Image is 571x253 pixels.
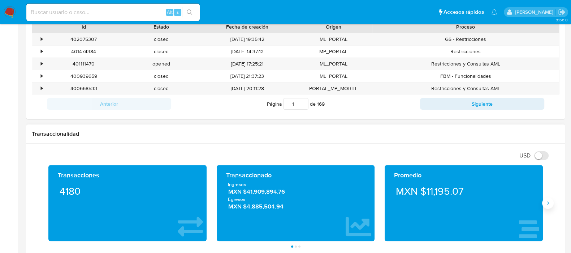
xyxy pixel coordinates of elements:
[295,46,372,58] div: MP_PORTAL
[177,9,179,16] span: s
[295,33,372,45] div: ML_PORTAL
[200,83,295,94] div: [DATE] 20:11:28
[122,70,200,82] div: closed
[47,98,171,110] button: Anterior
[295,58,372,70] div: ML_PORTAL
[317,100,325,107] span: 169
[122,83,200,94] div: closed
[420,98,544,110] button: Siguiente
[122,58,200,70] div: opened
[372,83,559,94] div: Restricciones y Consultas AML
[50,23,117,30] div: Id
[200,70,295,82] div: [DATE] 21:37:23
[444,8,484,16] span: Accesos rápidos
[50,85,117,92] div: 400668533
[45,46,122,58] div: 401474384
[127,23,195,30] div: Estado
[45,58,122,70] div: 401111470
[200,33,295,45] div: [DATE] 19:35:42
[491,9,497,15] a: Notificaciones
[41,60,43,67] div: •
[558,8,566,16] a: Salir
[182,7,197,17] button: search-icon
[41,85,43,92] div: •
[45,70,122,82] div: 400939659
[372,33,559,45] div: GS - Restricciones
[372,58,559,70] div: Restricciones y Consultas AML
[167,9,173,16] span: Alt
[555,17,567,23] span: 3.156.0
[122,33,200,45] div: closed
[295,70,372,82] div: ML_PORTAL
[267,98,325,110] span: Página de
[377,23,554,30] div: Proceso
[122,46,200,58] div: closed
[295,83,372,94] div: PORTAL_MP_MOBILE
[45,33,122,45] div: 402075307
[32,130,559,138] h1: Transaccionalidad
[372,46,559,58] div: Restricciones
[515,9,555,16] p: cesar.gonzalez@mercadolibre.com.mx
[41,73,43,80] div: •
[300,23,367,30] div: Origen
[41,48,43,55] div: •
[200,58,295,70] div: [DATE] 17:25:21
[205,23,290,30] div: Fecha de creación
[200,46,295,58] div: [DATE] 14:37:12
[26,8,200,17] input: Buscar usuario o caso...
[41,36,43,43] div: •
[372,70,559,82] div: FBM - Funcionalidades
